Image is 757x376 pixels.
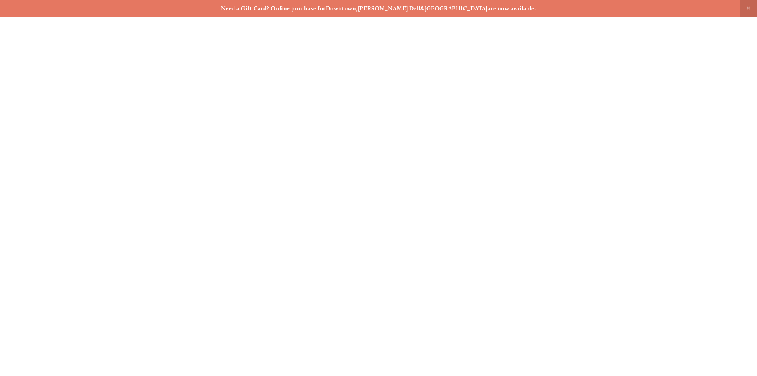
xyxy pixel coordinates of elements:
[420,5,424,12] strong: &
[221,5,326,12] strong: Need a Gift Card? Online purchase for
[358,5,420,12] a: [PERSON_NAME] Dell
[326,5,356,12] a: Downtown
[356,5,358,12] strong: ,
[488,5,536,12] strong: are now available.
[424,5,488,12] a: [GEOGRAPHIC_DATA]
